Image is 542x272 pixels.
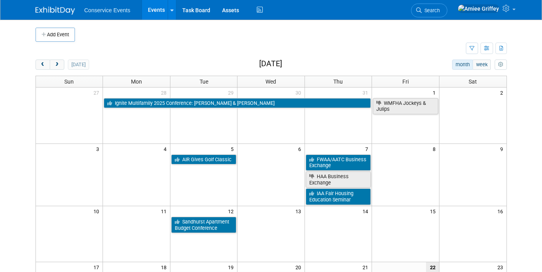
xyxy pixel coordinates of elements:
[93,88,103,97] span: 27
[95,144,103,154] span: 3
[104,98,371,108] a: Ignite Multifamily 2025 Conference: [PERSON_NAME] & [PERSON_NAME]
[306,155,371,171] a: FWAA/AATC Business Exchange
[452,60,473,70] button: month
[469,78,477,85] span: Sat
[499,88,506,97] span: 2
[160,262,170,272] span: 18
[131,78,142,85] span: Mon
[265,78,276,85] span: Wed
[84,7,131,13] span: Conservice Events
[362,206,372,216] span: 14
[93,262,103,272] span: 17
[259,60,282,68] h2: [DATE]
[364,144,372,154] span: 7
[171,217,236,233] a: Sandhurst Apartment Budget Conference
[429,206,439,216] span: 15
[36,60,50,70] button: prev
[297,144,305,154] span: 6
[333,78,343,85] span: Thu
[227,88,237,97] span: 29
[200,78,208,85] span: Tue
[68,60,89,70] button: [DATE]
[495,60,506,70] button: myCustomButton
[50,60,64,70] button: next
[432,88,439,97] span: 1
[373,98,438,114] a: WMFHA Jockeys & Julips
[306,188,371,205] a: IAA Fair Housing Education Seminar
[432,144,439,154] span: 8
[458,4,499,13] img: Amiee Griffey
[227,206,237,216] span: 12
[64,78,74,85] span: Sun
[362,88,372,97] span: 31
[230,144,237,154] span: 5
[295,88,305,97] span: 30
[93,206,103,216] span: 10
[295,262,305,272] span: 20
[426,262,439,272] span: 22
[227,262,237,272] span: 19
[295,206,305,216] span: 13
[411,4,447,17] a: Search
[36,28,75,42] button: Add Event
[160,206,170,216] span: 11
[160,88,170,97] span: 28
[497,206,506,216] span: 16
[497,262,506,272] span: 23
[163,144,170,154] span: 4
[473,60,491,70] button: week
[499,144,506,154] span: 9
[362,262,372,272] span: 21
[36,7,75,15] img: ExhibitDay
[306,171,371,188] a: HAA Business Exchange
[422,7,440,13] span: Search
[171,155,236,165] a: AIR Gives Golf Classic
[402,78,409,85] span: Fri
[498,62,503,67] i: Personalize Calendar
